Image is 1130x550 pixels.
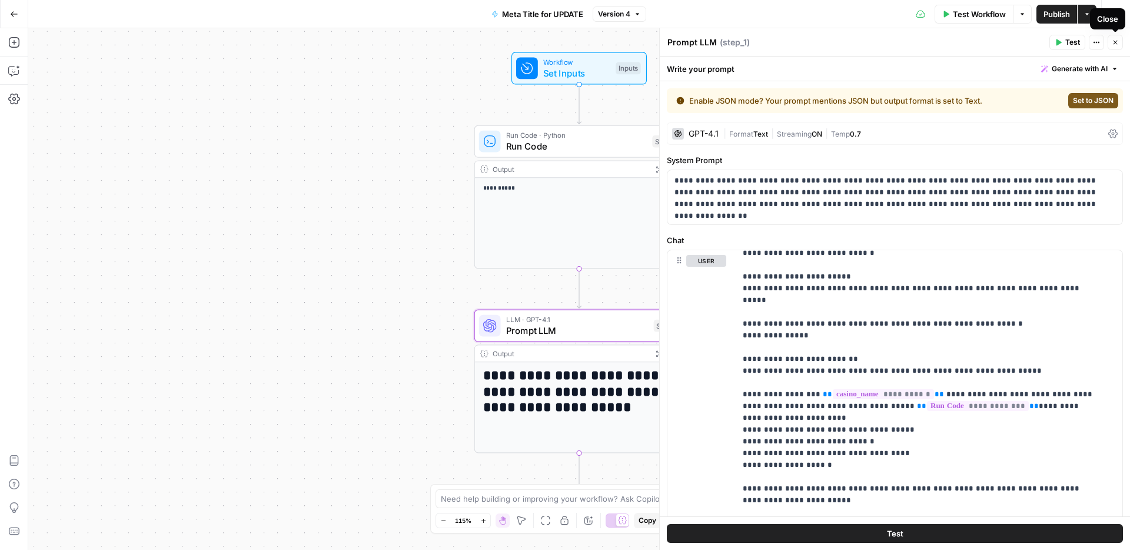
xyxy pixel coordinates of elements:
span: Workflow [543,57,610,67]
span: | [723,127,729,139]
g: Edge from step_2 to step_1 [577,269,581,308]
button: Copy [634,513,661,528]
div: Output [493,164,647,174]
span: Meta Title for UPDATE [502,8,583,20]
span: Streaming [777,130,812,138]
button: Test Workflow [935,5,1013,24]
span: ( step_1 ) [720,37,750,48]
span: Generate with AI [1052,64,1108,74]
button: Publish [1036,5,1077,24]
div: Close [1097,13,1118,25]
span: LLM · GPT-4.1 [506,314,649,325]
g: Edge from start to step_2 [577,85,581,124]
button: Generate with AI [1036,61,1123,77]
label: Chat [667,234,1123,246]
div: Enable JSON mode? Your prompt mentions JSON but output format is set to Text. [676,95,1023,107]
span: Version 4 [598,9,630,19]
span: | [822,127,831,139]
div: GPT-4.1 [689,130,719,138]
div: Write your prompt [660,57,1130,81]
span: Test [1065,37,1080,48]
button: Test [667,524,1123,543]
span: | [768,127,777,139]
span: Temp [831,130,850,138]
textarea: Prompt LLM [667,37,717,48]
button: Test [1049,35,1085,50]
span: Test Workflow [953,8,1006,20]
span: ON [812,130,822,138]
span: Format [729,130,753,138]
div: WorkflowSet InputsInputs [474,52,684,84]
span: Test [887,528,903,539]
span: Set to JSON [1073,95,1114,106]
div: Step 2 [652,135,678,148]
span: 0.7 [850,130,861,138]
span: Publish [1043,8,1070,20]
span: Prompt LLM [506,324,649,337]
g: Edge from step_1 to end [577,453,581,492]
div: Inputs [616,62,641,75]
span: Text [753,130,768,138]
button: user [686,255,726,267]
div: Output [493,348,647,359]
span: Copy [639,515,656,526]
span: 115% [455,516,471,525]
span: Set Inputs [543,66,610,79]
button: Meta Title for UPDATE [484,5,590,24]
label: System Prompt [667,154,1123,166]
span: Run Code [506,140,647,153]
button: Version 4 [593,6,646,22]
div: Run Code · PythonRun CodeStep 2Output**** ***** [474,125,684,269]
span: Run Code · Python [506,130,647,141]
button: Set to JSON [1068,93,1118,108]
